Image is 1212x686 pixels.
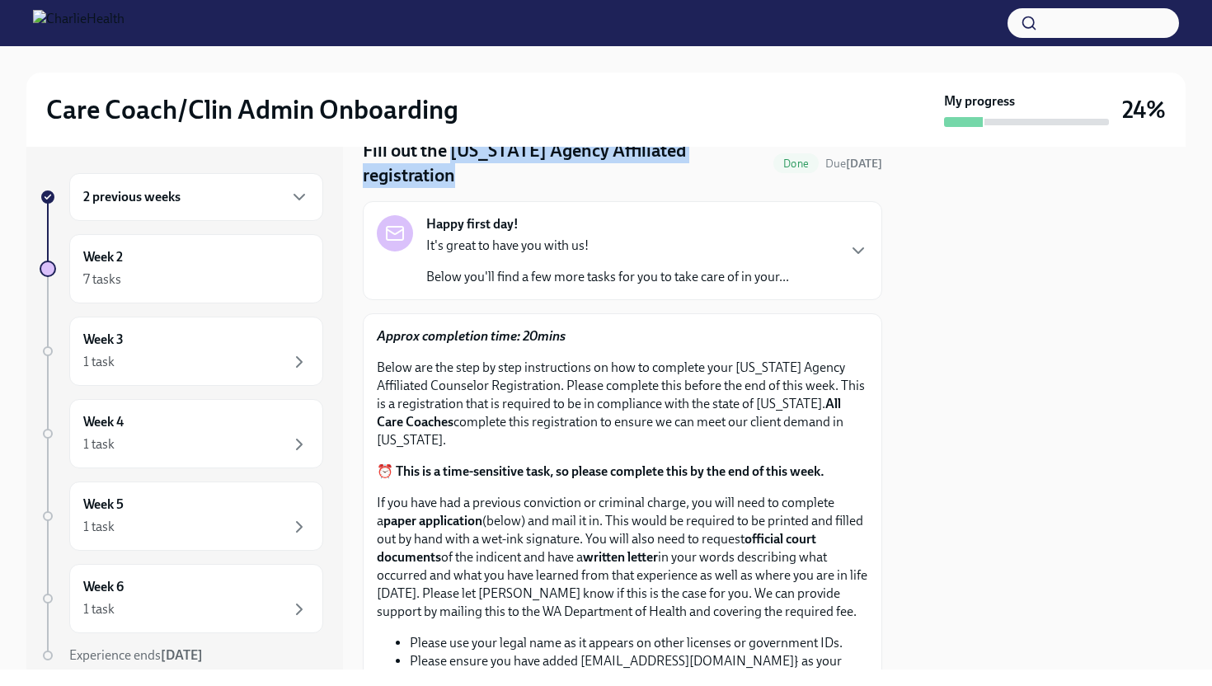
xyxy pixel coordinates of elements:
[944,92,1015,110] strong: My progress
[377,494,868,621] p: If you have had a previous conviction or criminal charge, you will need to complete a (below) and...
[583,549,658,565] strong: written letter
[363,139,767,188] h4: Fill out the [US_STATE] Agency Affiliated registration
[46,93,458,126] h2: Care Coach/Clin Admin Onboarding
[161,647,203,663] strong: [DATE]
[83,578,124,596] h6: Week 6
[40,317,323,386] a: Week 31 task
[83,518,115,536] div: 1 task
[825,156,882,171] span: August 11th, 2025 10:00
[773,157,819,170] span: Done
[83,496,124,514] h6: Week 5
[83,188,181,206] h6: 2 previous weeks
[83,600,115,618] div: 1 task
[410,634,868,652] li: Please use your legal name as it appears on other licenses or government IDs.
[83,248,123,266] h6: Week 2
[83,353,115,371] div: 1 task
[33,10,124,36] img: CharlieHealth
[1122,95,1166,125] h3: 24%
[426,215,519,233] strong: Happy first day!
[846,157,882,171] strong: [DATE]
[40,234,323,303] a: Week 27 tasks
[377,328,566,344] strong: Approx completion time: 20mins
[40,482,323,551] a: Week 51 task
[83,413,124,431] h6: Week 4
[69,173,323,221] div: 2 previous weeks
[377,463,824,479] strong: ⏰ This is a time-sensitive task, so please complete this by the end of this week.
[426,268,789,286] p: Below you'll find a few more tasks for you to take care of in your...
[40,399,323,468] a: Week 41 task
[377,359,868,449] p: Below are the step by step instructions on how to complete your [US_STATE] Agency Affiliated Coun...
[83,435,115,453] div: 1 task
[83,270,121,289] div: 7 tasks
[383,513,482,529] strong: paper application
[825,157,882,171] span: Due
[40,564,323,633] a: Week 61 task
[83,331,124,349] h6: Week 3
[426,237,789,255] p: It's great to have you with us!
[69,647,203,663] span: Experience ends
